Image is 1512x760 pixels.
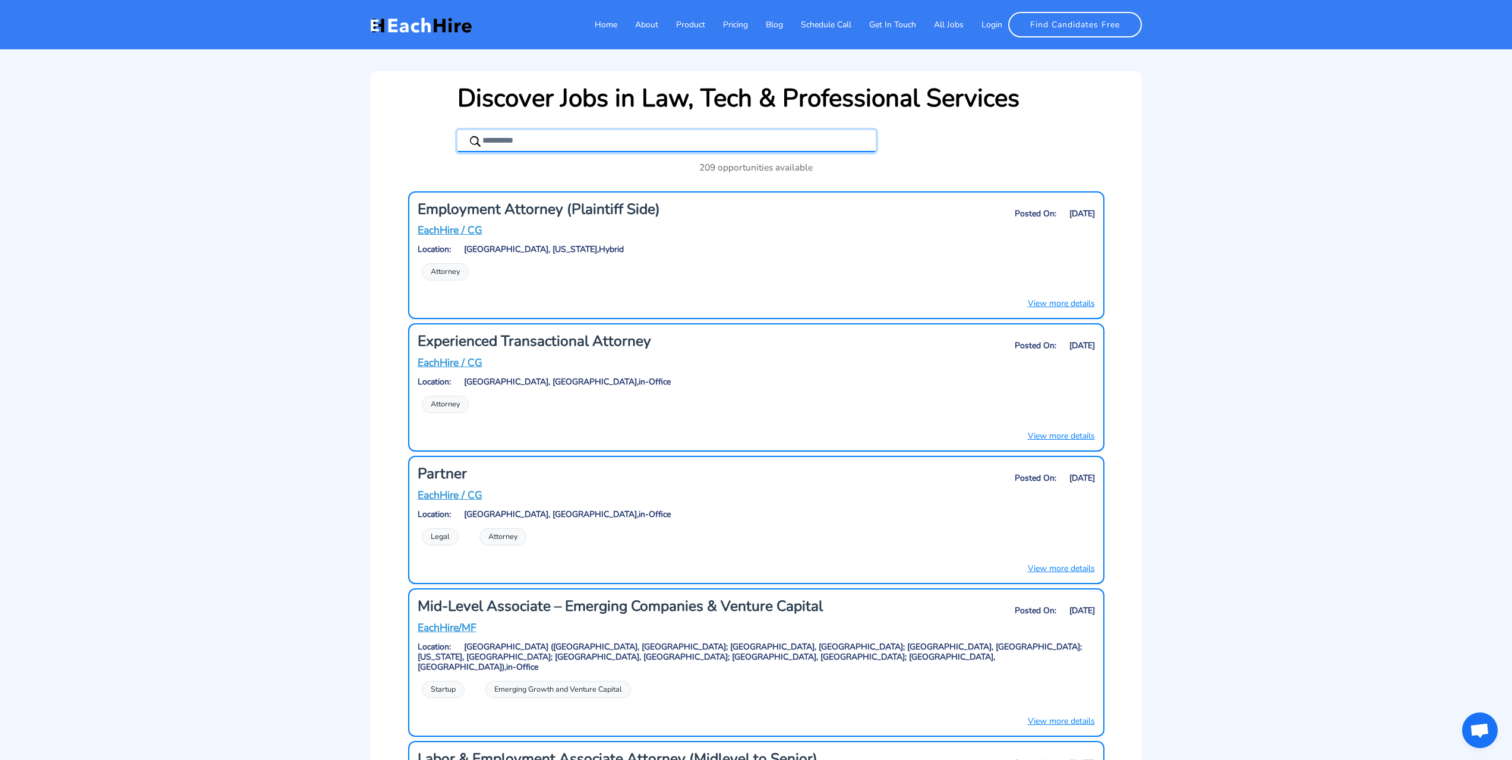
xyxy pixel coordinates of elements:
a: Find Candidates Free [1008,12,1142,37]
h6: Location: [GEOGRAPHIC_DATA], [GEOGRAPHIC_DATA], [418,510,1095,520]
span: in-Office [639,509,671,520]
h6: Posted On: [DATE] [877,209,1095,219]
a: All Jobs [916,12,964,37]
p: 209 opportunities available [383,160,1129,174]
h3: Partner [418,465,865,483]
span: in-Office [506,661,538,673]
a: Schedule Call [783,12,851,37]
a: About [617,12,658,37]
h6: Posted On: [DATE] [877,474,1095,484]
h6: Location: [GEOGRAPHIC_DATA], [GEOGRAPHIC_DATA], [418,377,1095,387]
u: View more details [1028,298,1095,309]
a: View more details [1028,430,1095,442]
u: View more details [1028,715,1095,727]
a: View more details [1028,297,1095,310]
u: EachHire / CG [418,223,482,237]
div: Open chat [1462,712,1498,748]
h3: Employment Attorney (Plaintiff Side) [418,201,865,218]
a: Blog [748,12,783,37]
h3: Mid-Level Associate – Emerging Companies & Venture Capital [418,598,865,615]
u: EachHire/MF [418,620,476,635]
h3: Experienced Transactional Attorney [418,333,865,350]
img: EachHire Logo [370,16,472,34]
a: Pricing [705,12,748,37]
h1: Discover Jobs in Law, Tech & Professional Services [457,84,1019,113]
h6: Location: [GEOGRAPHIC_DATA], [US_STATE], [418,245,1095,255]
u: View more details [1028,430,1095,442]
h6: Location: [GEOGRAPHIC_DATA] ([GEOGRAPHIC_DATA], [GEOGRAPHIC_DATA]; [GEOGRAPHIC_DATA], [GEOGRAPHIC... [418,642,1095,672]
a: Login [964,12,1002,37]
a: View more details [1028,715,1095,727]
u: EachHire / CG [418,355,482,370]
a: Get In Touch [851,12,916,37]
a: Home [577,12,617,37]
u: EachHire / CG [418,488,482,502]
h6: Posted On: [DATE] [877,341,1095,351]
span: Hybrid [599,244,624,255]
a: Product [658,12,705,37]
h6: Posted On: [DATE] [877,606,1095,616]
span: in-Office [639,376,671,387]
a: View more details [1028,562,1095,575]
